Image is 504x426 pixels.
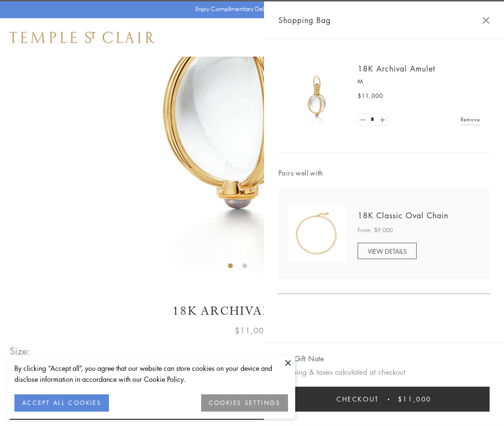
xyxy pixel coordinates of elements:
[482,17,490,24] button: Close Shopping Bag
[358,225,393,235] span: From: $9,000
[278,387,490,412] button: Checkout $11,000
[10,303,494,319] h1: 18K Archival Amulet
[278,366,490,378] p: Shipping & taxes calculated at checkout
[14,363,288,385] div: By clicking “Accept all”, you agree that our website can store cookies on your device and disclos...
[278,167,490,178] span: Pairs well with
[398,394,432,404] span: $11,000
[358,210,448,221] a: 18K Classic Oval Chain
[10,343,31,359] span: Size:
[358,77,480,86] p: M
[461,114,480,125] a: Remove
[278,353,324,365] button: Add Gift Note
[14,394,109,412] button: ACCEPT ALL COOKIES
[377,114,387,126] a: Set quantity to 2
[195,4,304,14] p: Enjoy Complimentary Delivery & Returns
[235,324,269,337] span: $11,000
[358,63,435,74] a: 18K Archival Amulet
[201,394,288,412] button: COOKIES SETTINGS
[358,91,383,101] span: $11,000
[336,394,379,404] span: Checkout
[278,14,331,26] span: Shopping Bag
[368,247,407,256] span: VIEW DETAILS
[10,32,155,43] img: Temple St. Clair
[358,243,417,259] a: VIEW DETAILS
[358,114,368,126] a: Set quantity to 0
[288,67,346,125] img: 18K Archival Amulet
[288,205,346,262] img: N88865-OV18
